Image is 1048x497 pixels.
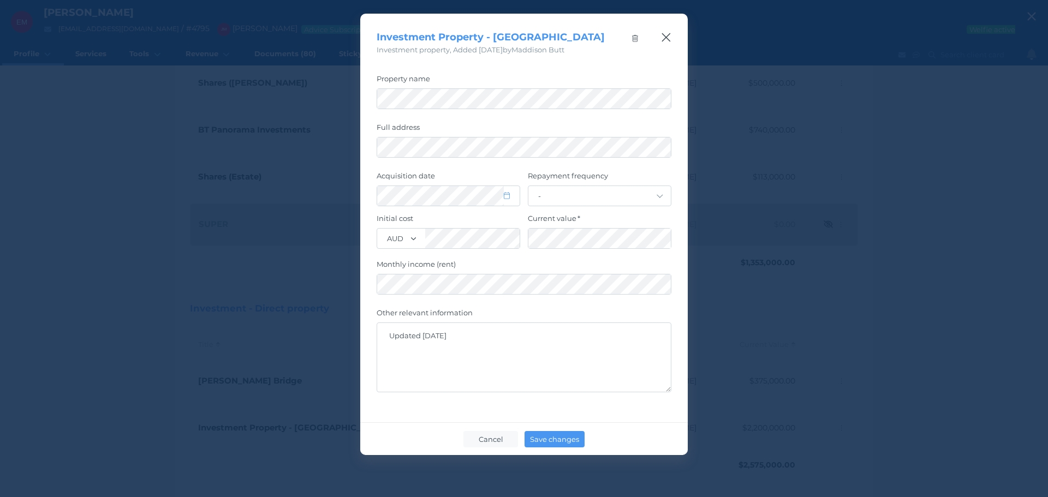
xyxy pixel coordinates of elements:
span: Investment Property - [GEOGRAPHIC_DATA] [377,31,605,43]
button: Close [661,30,671,45]
label: Property name [377,74,671,88]
button: Save changes [525,431,584,447]
span: Save changes [525,435,583,444]
label: Monthly income (rent) [377,260,671,274]
span: Investment property , Added [DATE] by Maddison Butt [377,45,564,54]
label: Full address [377,123,671,137]
span: Cancel [474,435,508,444]
button: Cancel [463,431,518,447]
textarea: Updated [DATE] [377,323,671,392]
label: Repayment frequency [528,171,671,185]
label: Current value [528,214,671,228]
label: Acquisition date [377,171,520,185]
label: Initial cost [377,214,520,228]
label: Other relevant information [377,308,671,322]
